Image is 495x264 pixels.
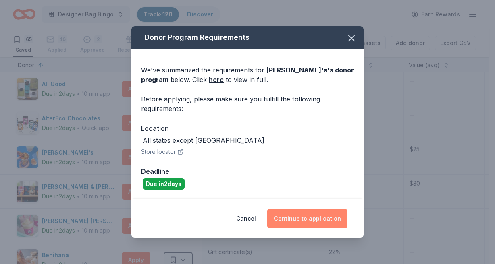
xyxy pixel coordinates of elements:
[141,166,354,177] div: Deadline
[143,136,264,145] div: All states except [GEOGRAPHIC_DATA]
[141,65,354,85] div: We've summarized the requirements for below. Click to view in full.
[209,75,224,85] a: here
[267,209,347,228] button: Continue to application
[236,209,256,228] button: Cancel
[131,26,364,49] div: Donor Program Requirements
[141,123,354,134] div: Location
[141,94,354,113] div: Before applying, please make sure you fulfill the following requirements:
[141,147,184,157] button: Store locator
[143,178,185,190] div: Due in 2 days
